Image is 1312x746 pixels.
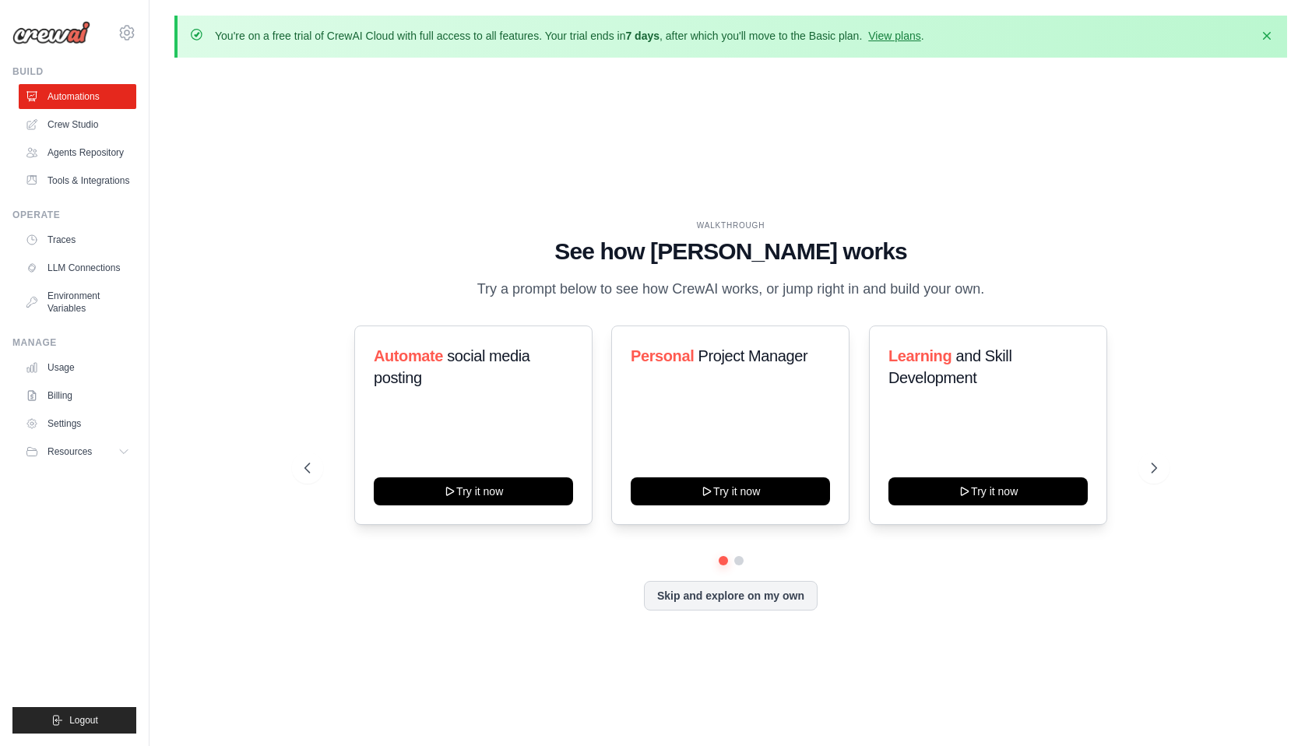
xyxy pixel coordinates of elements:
[69,714,98,727] span: Logout
[19,255,136,280] a: LLM Connections
[304,238,1157,266] h1: See how [PERSON_NAME] works
[19,383,136,408] a: Billing
[19,411,136,436] a: Settings
[374,477,573,505] button: Try it now
[19,355,136,380] a: Usage
[12,21,90,44] img: Logo
[644,581,818,611] button: Skip and explore on my own
[631,347,694,364] span: Personal
[19,168,136,193] a: Tools & Integrations
[888,347,1011,386] span: and Skill Development
[19,84,136,109] a: Automations
[625,30,660,42] strong: 7 days
[374,347,530,386] span: social media posting
[631,477,830,505] button: Try it now
[19,439,136,464] button: Resources
[19,140,136,165] a: Agents Repository
[19,112,136,137] a: Crew Studio
[12,209,136,221] div: Operate
[215,28,924,44] p: You're on a free trial of CrewAI Cloud with full access to all features. Your trial ends in , aft...
[374,347,443,364] span: Automate
[888,477,1088,505] button: Try it now
[470,278,993,301] p: Try a prompt below to see how CrewAI works, or jump right in and build your own.
[47,445,92,458] span: Resources
[888,347,951,364] span: Learning
[12,707,136,734] button: Logout
[12,336,136,349] div: Manage
[698,347,808,364] span: Project Manager
[19,283,136,321] a: Environment Variables
[304,220,1157,231] div: WALKTHROUGH
[19,227,136,252] a: Traces
[12,65,136,78] div: Build
[868,30,920,42] a: View plans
